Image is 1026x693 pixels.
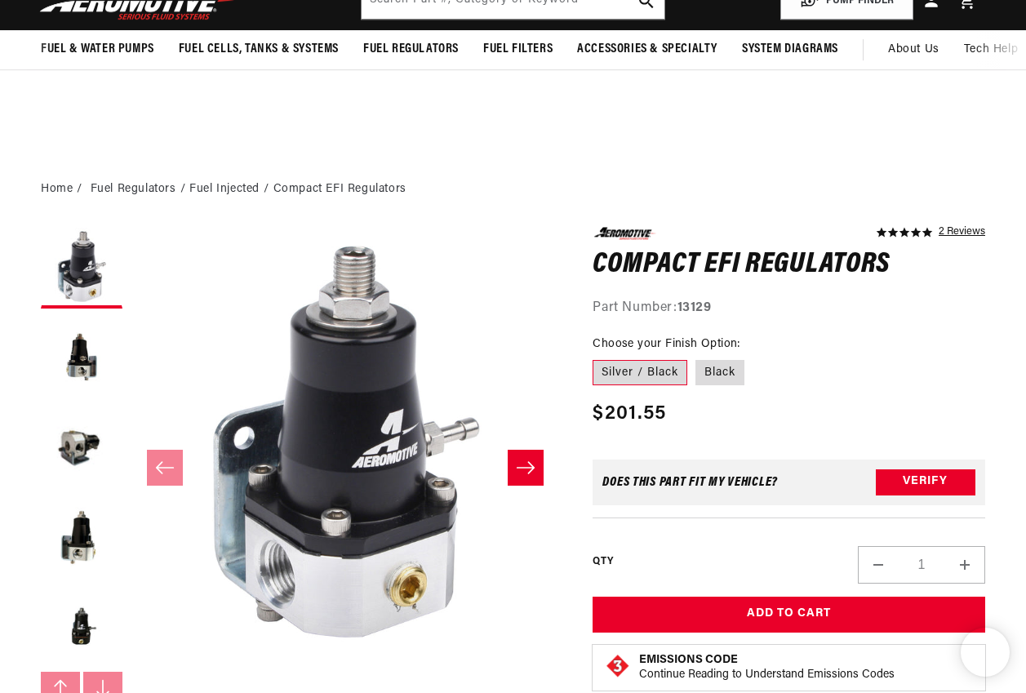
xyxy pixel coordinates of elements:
p: Continue Reading to Understand Emissions Codes [639,668,895,682]
button: Load image 1 in gallery view [41,227,122,309]
button: Slide left [147,450,183,486]
summary: Accessories & Specialty [565,30,730,69]
span: System Diagrams [742,41,838,58]
img: Emissions code [605,653,631,679]
label: QTY [593,555,613,569]
strong: Emissions Code [639,654,738,666]
label: Silver / Black [593,360,687,386]
span: Fuel Cells, Tanks & Systems [179,41,339,58]
li: Fuel Injected [189,180,273,198]
span: Tech Help [964,41,1018,59]
button: Add to Cart [593,597,985,633]
summary: Fuel Filters [471,30,565,69]
button: Load image 3 in gallery view [41,406,122,488]
span: $201.55 [593,399,666,429]
span: About Us [888,43,939,56]
span: Accessories & Specialty [577,41,717,58]
li: Fuel Regulators [91,180,190,198]
div: Does This part fit My vehicle? [602,476,778,489]
legend: Choose your Finish Option: [593,335,741,353]
li: Compact EFI Regulators [273,180,406,198]
nav: breadcrumbs [41,180,985,198]
summary: Fuel & Water Pumps [29,30,167,69]
div: Part Number: [593,298,985,319]
a: About Us [876,30,952,69]
h1: Compact EFI Regulators [593,252,985,278]
button: Slide right [508,450,544,486]
strong: 13129 [677,301,712,314]
summary: Fuel Cells, Tanks & Systems [167,30,351,69]
button: Load image 2 in gallery view [41,317,122,398]
button: Emissions CodeContinue Reading to Understand Emissions Codes [639,653,895,682]
label: Black [695,360,744,386]
button: Load image 4 in gallery view [41,496,122,578]
summary: System Diagrams [730,30,851,69]
a: Home [41,180,73,198]
button: Verify [876,469,975,495]
button: Load image 5 in gallery view [41,586,122,668]
summary: Fuel Regulators [351,30,471,69]
a: 2 reviews [939,227,985,238]
span: Fuel & Water Pumps [41,41,154,58]
span: Fuel Filters [483,41,553,58]
span: Fuel Regulators [363,41,459,58]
